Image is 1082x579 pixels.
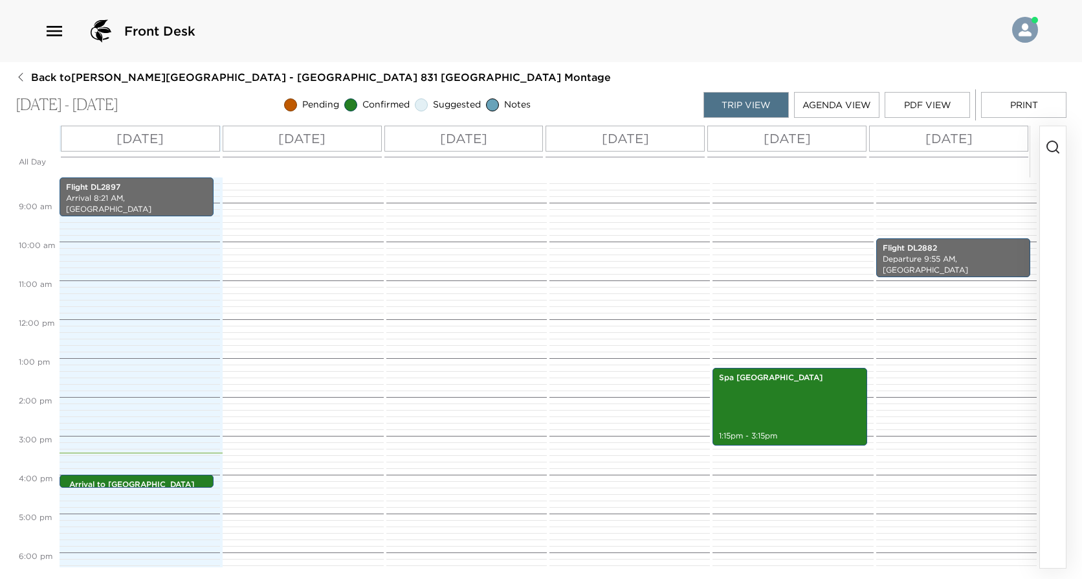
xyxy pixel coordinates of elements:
[16,96,118,115] p: [DATE] - [DATE]
[883,243,1024,254] p: Flight DL2882
[433,98,481,111] span: Suggested
[16,318,58,328] span: 12:00 PM
[85,16,116,47] img: logo
[19,157,56,168] p: All Day
[16,240,58,250] span: 10:00 AM
[546,126,705,152] button: [DATE]
[60,475,214,488] div: Arrival to [GEOGRAPHIC_DATA]
[31,70,611,84] span: Back to [PERSON_NAME][GEOGRAPHIC_DATA] - [GEOGRAPHIC_DATA] 831 [GEOGRAPHIC_DATA] Montage
[278,129,326,148] p: [DATE]
[712,368,867,446] div: Spa [GEOGRAPHIC_DATA]1:15pm - 3:15pm
[16,357,53,367] span: 1:00 PM
[440,129,487,148] p: [DATE]
[703,92,789,118] button: Trip View
[1012,17,1038,43] img: User
[16,551,56,561] span: 6:00 PM
[66,193,207,215] p: Arrival 8:21 AM, [GEOGRAPHIC_DATA]
[16,473,56,483] span: 4:00 PM
[362,98,410,111] span: Confirmed
[602,129,649,148] p: [DATE]
[69,479,210,490] p: Arrival to [GEOGRAPHIC_DATA]
[883,254,1024,276] p: Departure 9:55 AM, [GEOGRAPHIC_DATA]
[61,126,220,152] button: [DATE]
[981,92,1066,118] button: Print
[707,126,867,152] button: [DATE]
[885,92,970,118] button: PDF View
[60,177,214,216] div: Flight DL2897Arrival 8:21 AM, [GEOGRAPHIC_DATA]
[302,98,339,111] span: Pending
[504,98,531,111] span: Notes
[16,435,55,444] span: 3:00 PM
[124,22,195,40] span: Front Desk
[764,129,811,148] p: [DATE]
[116,129,164,148] p: [DATE]
[223,126,382,152] button: [DATE]
[16,70,611,84] button: Back to[PERSON_NAME][GEOGRAPHIC_DATA] - [GEOGRAPHIC_DATA] 831 [GEOGRAPHIC_DATA] Montage
[384,126,544,152] button: [DATE]
[876,238,1030,277] div: Flight DL2882Departure 9:55 AM, [GEOGRAPHIC_DATA]
[925,129,973,148] p: [DATE]
[719,431,860,442] p: 1:15pm - 3:15pm
[16,396,55,405] span: 2:00 PM
[869,126,1028,152] button: [DATE]
[66,182,207,193] p: Flight DL2897
[16,279,55,289] span: 11:00 AM
[794,92,879,118] button: Agenda View
[16,512,55,522] span: 5:00 PM
[719,372,860,383] p: Spa [GEOGRAPHIC_DATA]
[16,201,55,211] span: 9:00 AM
